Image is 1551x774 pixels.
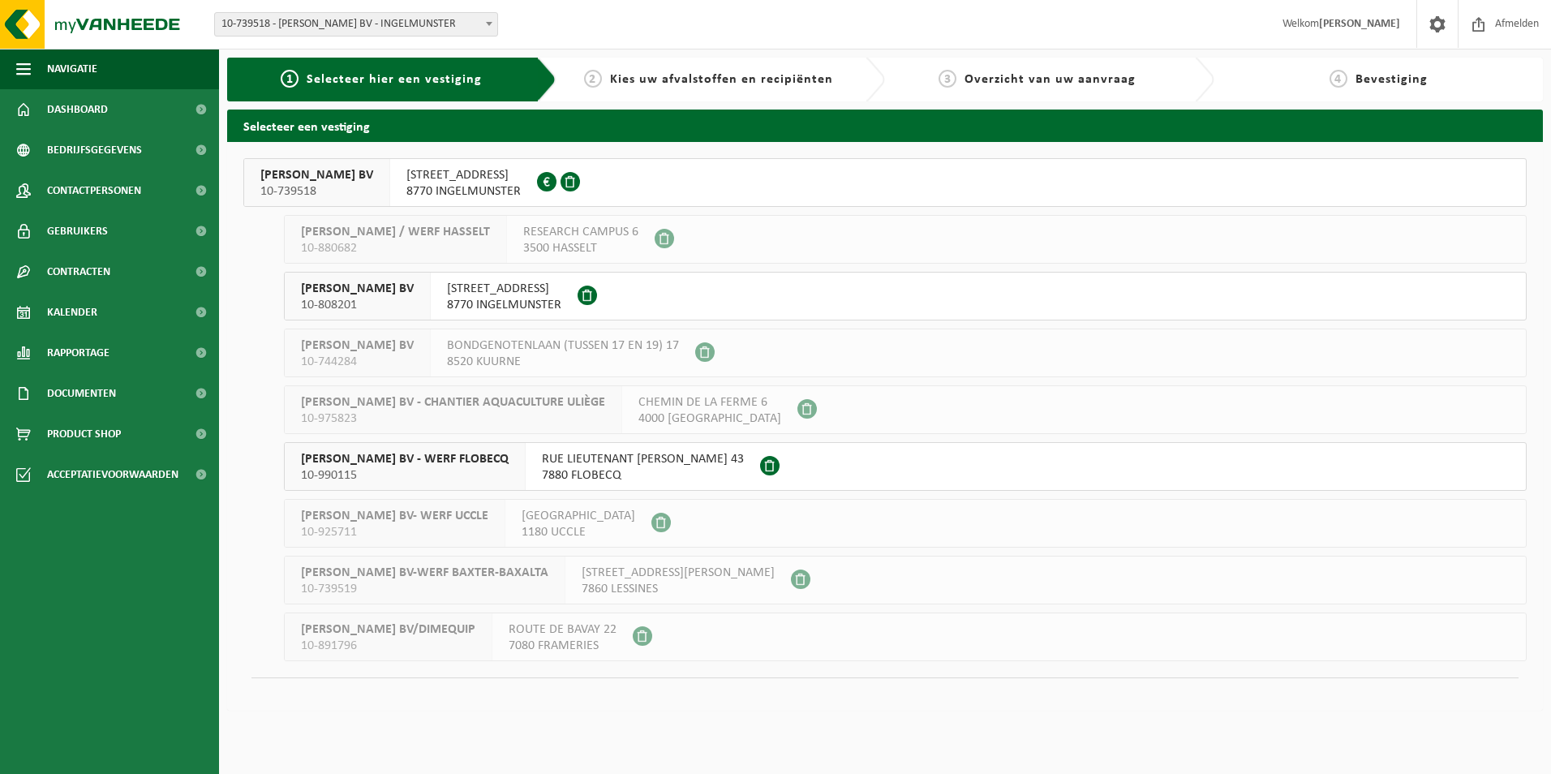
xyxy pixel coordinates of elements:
button: [PERSON_NAME] BV 10-739518 [STREET_ADDRESS]8770 INGELMUNSTER [243,158,1527,207]
span: Gebruikers [47,211,108,252]
span: [PERSON_NAME] BV [260,167,373,183]
span: 4 [1330,70,1347,88]
span: Contactpersonen [47,170,141,211]
span: 10-925711 [301,524,488,540]
span: RESEARCH CAMPUS 6 [523,224,638,240]
span: 3500 HASSELT [523,240,638,256]
span: Documenten [47,373,116,414]
button: [PERSON_NAME] BV 10-808201 [STREET_ADDRESS]8770 INGELMUNSTER [284,272,1527,320]
span: RUE LIEUTENANT [PERSON_NAME] 43 [542,451,744,467]
span: [STREET_ADDRESS] [406,167,521,183]
span: 10-739518 - CLAUDE DECLERCQ BV - INGELMUNSTER [215,13,497,36]
span: Overzicht van uw aanvraag [965,73,1136,86]
span: 10-739519 [301,581,548,597]
span: Contracten [47,252,110,292]
span: Product Shop [47,414,121,454]
span: BONDGENOTENLAAN (TUSSEN 17 EN 19) 17 [447,338,679,354]
span: 10-880682 [301,240,490,256]
span: [STREET_ADDRESS][PERSON_NAME] [582,565,775,581]
span: [STREET_ADDRESS] [447,281,561,297]
span: Bevestiging [1356,73,1428,86]
span: 10-891796 [301,638,475,654]
span: 10-990115 [301,467,509,484]
span: Kalender [47,292,97,333]
span: 1180 UCCLE [522,524,635,540]
span: [PERSON_NAME] BV- WERF UCCLE [301,508,488,524]
span: [PERSON_NAME] / WERF HASSELT [301,224,490,240]
span: 10-808201 [301,297,414,313]
span: 10-739518 - CLAUDE DECLERCQ BV - INGELMUNSTER [214,12,498,37]
strong: [PERSON_NAME] [1319,18,1400,30]
span: [PERSON_NAME] BV - CHANTIER AQUACULTURE ULIÈGE [301,394,605,411]
span: [PERSON_NAME] BV-WERF BAXTER-BAXALTA [301,565,548,581]
span: 7860 LESSINES [582,581,775,597]
span: [GEOGRAPHIC_DATA] [522,508,635,524]
span: 8770 INGELMUNSTER [447,297,561,313]
span: 10-744284 [301,354,414,370]
span: 10-975823 [301,411,605,427]
span: 1 [281,70,299,88]
span: 10-739518 [260,183,373,200]
span: [PERSON_NAME] BV [301,281,414,297]
span: 8770 INGELMUNSTER [406,183,521,200]
span: 4000 [GEOGRAPHIC_DATA] [638,411,781,427]
span: 7880 FLOBECQ [542,467,744,484]
span: [PERSON_NAME] BV - WERF FLOBECQ [301,451,509,467]
span: Rapportage [47,333,110,373]
span: 7080 FRAMERIES [509,638,617,654]
span: ROUTE DE BAVAY 22 [509,621,617,638]
span: [PERSON_NAME] BV [301,338,414,354]
span: Bedrijfsgegevens [47,130,142,170]
h2: Selecteer een vestiging [227,110,1543,141]
button: [PERSON_NAME] BV - WERF FLOBECQ 10-990115 RUE LIEUTENANT [PERSON_NAME] 437880 FLOBECQ [284,442,1527,491]
span: Dashboard [47,89,108,130]
span: CHEMIN DE LA FERME 6 [638,394,781,411]
span: Selecteer hier een vestiging [307,73,482,86]
span: 2 [584,70,602,88]
span: [PERSON_NAME] BV/DIMEQUIP [301,621,475,638]
span: Acceptatievoorwaarden [47,454,178,495]
span: 8520 KUURNE [447,354,679,370]
span: Kies uw afvalstoffen en recipiënten [610,73,833,86]
span: 3 [939,70,956,88]
span: Navigatie [47,49,97,89]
